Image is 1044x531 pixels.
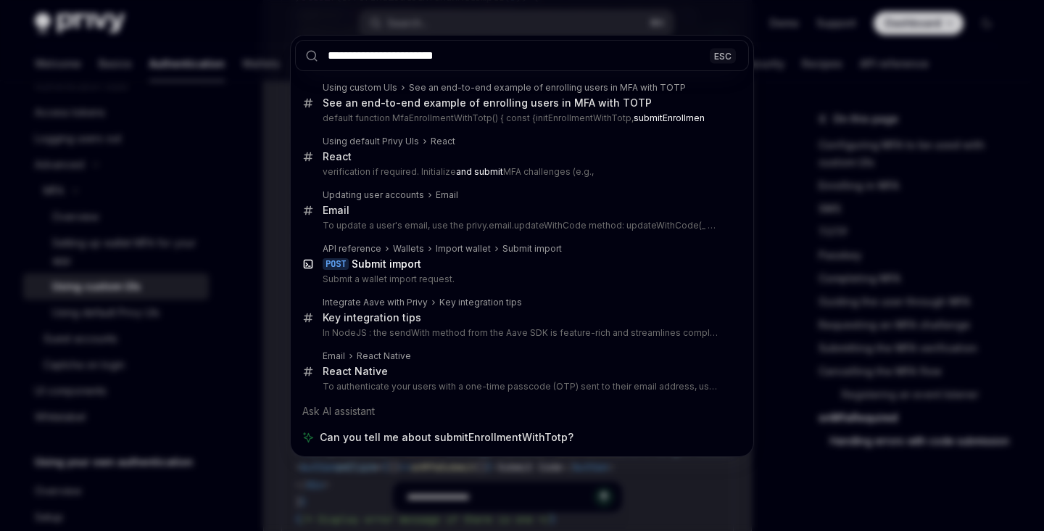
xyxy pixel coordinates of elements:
div: React Native [357,350,411,362]
div: ESC [710,48,736,63]
div: Submit import [502,243,562,255]
div: See an end-to-end example of enrolling users in MFA with TOTP [323,96,652,110]
p: To authenticate your users with a one-time passcode (OTP) sent to their email address, use the useL [323,381,718,392]
div: Email [323,350,345,362]
div: Import wallet [436,243,491,255]
div: See an end-to-end example of enrolling users in MFA with TOTP [409,82,686,94]
p: default function MfaEnrollmentWithTotp() { const {initEnrollmentWithTotp, [323,112,718,124]
div: Using custom UIs [323,82,397,94]
div: POST [323,258,349,270]
p: verification if required. Initialize MFA challenges (e.g., [323,166,718,178]
div: Key integration tips [323,311,421,324]
div: Email [323,204,349,217]
b: submitEnrollmen [634,112,705,123]
div: Email [436,189,458,201]
div: Key integration tips [439,297,522,308]
div: React [431,136,455,147]
div: Ask AI assistant [295,398,749,424]
p: In NodeJS : the sendWith method from the Aave SDK is feature-rich and streamlines complex transactio [323,327,718,339]
div: Updating user accounts [323,189,424,201]
div: API reference [323,243,381,255]
div: Using default Privy UIs [323,136,419,147]
div: React [323,150,352,163]
div: Wallets [393,243,424,255]
b: and submit [456,166,503,177]
p: Submit a wallet import request. [323,273,718,285]
b: Submit import [352,258,421,270]
p: To update a user's email, use the privy.email.updateWithCode method: updateWithCode(_ code: String [323,220,718,231]
span: Can you tell me about submitEnrollmentWithTotp? [320,430,573,445]
div: React Native [323,365,388,378]
div: Integrate Aave with Privy [323,297,428,308]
